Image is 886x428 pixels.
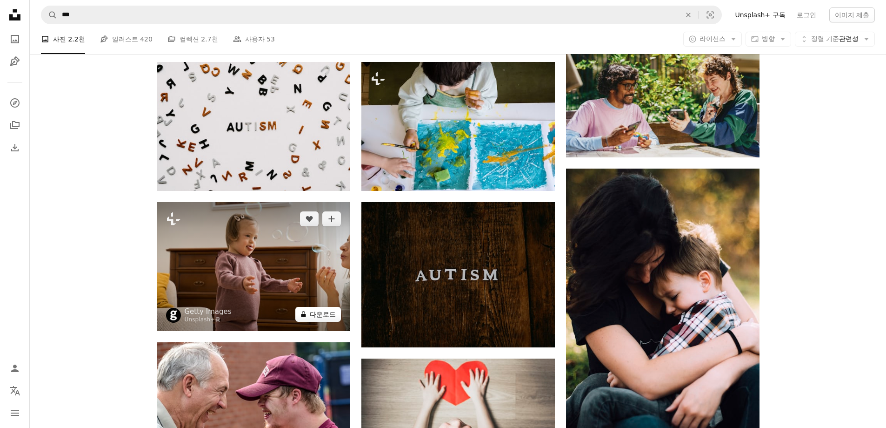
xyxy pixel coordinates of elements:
[185,307,232,316] a: Getty Images
[157,202,350,331] img: 다운 증후군을 앓고 있는 어린 소녀의 허리 위로 초상화 보기는 그녀의 젊은 어머니가 아침에 집에서 비누방울을 부는 동안 재미를 느낍니다. 스톡 사진
[361,270,555,279] a: 문자 메시지
[6,404,24,422] button: 메뉴
[140,34,153,44] span: 420
[6,359,24,378] a: 로그인 / 가입
[829,7,875,22] button: 이미지 제출
[300,211,319,226] button: 좋아요
[6,138,24,157] a: 다운로드 내역
[361,62,555,191] img: 종이에 그림을 그리는 어린 소년
[811,34,859,44] span: 관련성
[566,310,759,318] a: 그녀의 무릎에 소년을 껴안고 있는 여자
[157,262,350,271] a: 다운 증후군을 앓고 있는 어린 소녀의 허리 위로 초상화 보기는 그녀의 젊은 어머니가 아침에 집에서 비누방울을 부는 동안 재미를 느낍니다. 스톡 사진
[41,6,722,24] form: 사이트 전체에서 이미지 찾기
[795,32,875,47] button: 정렬 기준관련성
[266,34,275,44] span: 53
[361,419,555,427] a: 갈색 테이블에 빨간 종이 하트 컷아웃을 들고 있는 녹색 셔츠를 입은 소년
[6,52,24,71] a: 일러스트
[566,96,759,104] a: 자폐증을 앓고 있는 두 명의 친구들이 밖에 앉아 스팀 장난감을 사용하고 휴대폰을 보며 웃고 있다
[683,32,742,47] button: 라이선스
[729,7,791,22] a: Unsplash+ 구독
[566,43,759,157] img: 자폐증을 앓고 있는 두 명의 친구들이 밖에 앉아 스팀 장난감을 사용하고 휴대폰을 보며 웃고 있다
[157,62,350,191] img: 문자 메시지
[166,308,181,323] img: Getty Images의 프로필로 이동
[6,30,24,48] a: 사진
[185,316,232,324] div: 용
[361,202,555,347] img: 문자 메시지
[6,6,24,26] a: 홈 — Unsplash
[6,94,24,112] a: 탐색
[6,116,24,135] a: 컬렉션
[699,6,721,24] button: 시각적 검색
[746,32,791,47] button: 방향
[157,402,350,411] a: 서로를 비웃고 있는 두 남자
[6,381,24,400] button: 언어
[791,7,822,22] a: 로그인
[678,6,699,24] button: 삭제
[762,35,775,42] span: 방향
[41,6,57,24] button: Unsplash 검색
[233,24,275,54] a: 사용자 53
[201,34,218,44] span: 2.7천
[811,35,839,42] span: 정렬 기준
[361,122,555,130] a: 종이에 그림을 그리는 어린 소년
[100,24,153,54] a: 일러스트 420
[322,211,341,226] button: 컬렉션에 추가
[699,35,726,42] span: 라이선스
[167,24,218,54] a: 컬렉션 2.7천
[295,307,341,322] button: 다운로드
[185,316,215,323] a: Unsplash+
[157,122,350,130] a: 문자 메시지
